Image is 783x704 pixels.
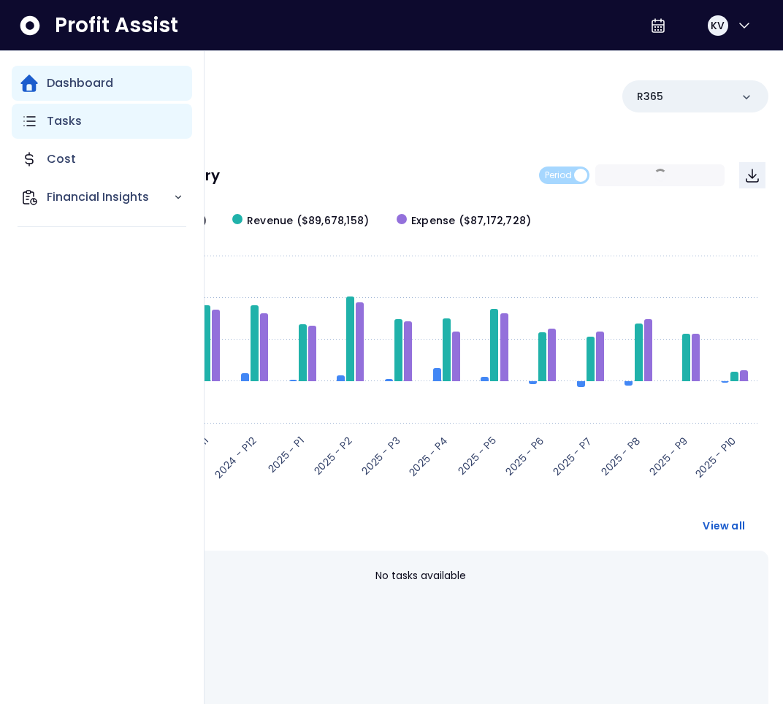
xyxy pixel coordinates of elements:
[47,188,173,206] p: Financial Insights
[454,433,499,478] text: 2025 - P5
[646,433,691,478] text: 2025 - P9
[47,150,76,168] p: Cost
[598,433,643,478] text: 2025 - P8
[211,433,259,481] text: 2024 - P12
[47,112,82,130] p: Tasks
[739,162,765,188] button: Download
[85,556,757,595] div: No tasks available
[411,213,531,229] span: Expense ($87,172,728)
[47,74,113,92] p: Dashboard
[637,89,663,104] p: R365
[550,433,595,478] text: 2025 - P7
[264,433,308,476] text: 2025 - P1
[55,12,178,39] span: Profit Assist
[405,433,451,479] text: 2025 - P4
[692,433,739,481] text: 2025 - P10
[703,519,745,533] span: View all
[691,513,757,539] button: View all
[247,213,369,229] span: Revenue ($89,678,158)
[502,433,547,478] text: 2025 - P6
[359,433,403,478] text: 2025 - P3
[310,433,355,478] text: 2025 - P2
[711,18,725,33] span: KV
